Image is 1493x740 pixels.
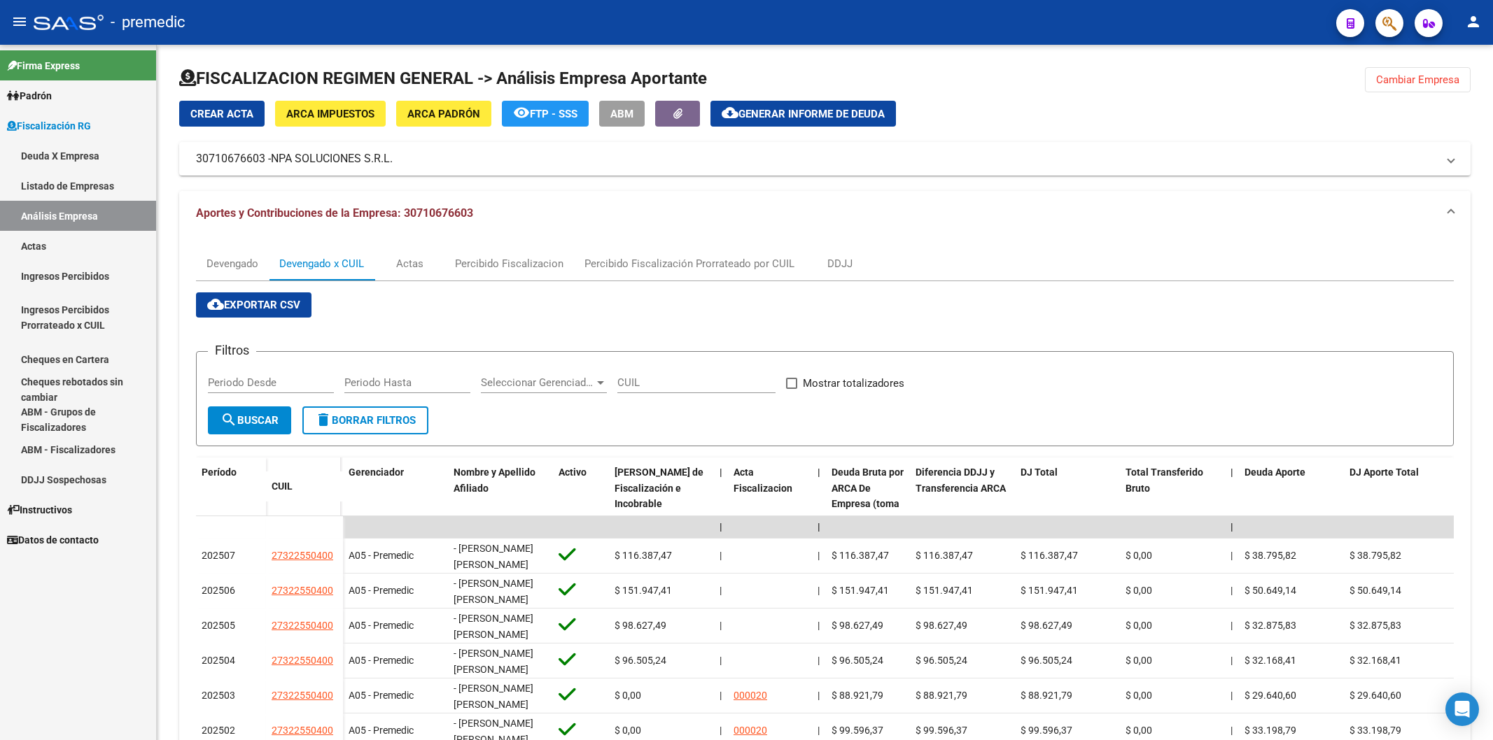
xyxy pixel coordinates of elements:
[454,578,533,605] span: - [PERSON_NAME] [PERSON_NAME]
[720,655,722,666] span: |
[111,7,185,38] span: - premedic
[615,585,672,596] span: $ 151.947,41
[208,406,291,434] button: Buscar
[615,725,641,736] span: $ 0,00
[1245,655,1296,666] span: $ 32.168,41
[826,457,910,551] datatable-header-cell: Deuda Bruta por ARCA De Empresa (toma en cuenta todos los afiliados)
[1245,585,1296,596] span: $ 50.649,14
[1231,620,1233,631] span: |
[272,481,293,492] span: CUIL
[1350,725,1401,736] span: $ 33.198,79
[454,467,535,494] span: Nombre y Apellido Afiliado
[584,256,794,271] div: Percibido Fiscalización Prorrateado por CUIL
[738,108,885,120] span: Generar informe de deuda
[812,457,826,551] datatable-header-cell: |
[448,457,553,551] datatable-header-cell: Nombre y Apellido Afiliado
[7,58,80,73] span: Firma Express
[279,256,364,271] div: Devengado x CUIL
[202,725,235,736] span: 202502
[455,256,563,271] div: Percibido Fiscalizacion
[818,467,820,478] span: |
[349,655,414,666] span: A05 - Premedic
[599,101,645,127] button: ABM
[916,467,1006,494] span: Diferencia DDJJ y Transferencia ARCA
[208,341,256,360] h3: Filtros
[530,108,577,120] span: FTP - SSS
[714,457,728,551] datatable-header-cell: |
[179,142,1471,176] mat-expansion-panel-header: 30710676603 -NPA SOLUCIONES S.R.L.
[396,256,423,271] div: Actas
[266,471,343,501] datatable-header-cell: CUIL
[553,457,609,551] datatable-header-cell: Activo
[502,101,589,127] button: FTP - SSS
[196,292,311,318] button: Exportar CSV
[7,118,91,134] span: Fiscalización RG
[1365,67,1471,92] button: Cambiar Empresa
[407,108,480,120] span: ARCA Padrón
[349,467,404,478] span: Gerenciador
[832,690,883,701] span: $ 88.921,79
[196,206,473,220] span: Aportes y Contribuciones de la Empresa: 30710676603
[1231,467,1233,478] span: |
[272,585,333,596] span: 27322550400
[1126,467,1203,494] span: Total Transferido Bruto
[272,725,333,736] span: 27322550400
[220,411,237,428] mat-icon: search
[196,151,1437,166] mat-panel-title: 30710676603 -
[720,620,722,631] span: |
[349,690,414,701] span: A05 - Premedic
[1376,73,1459,86] span: Cambiar Empresa
[827,256,853,271] div: DDJJ
[11,13,28,30] mat-icon: menu
[1225,457,1239,551] datatable-header-cell: |
[720,521,722,532] span: |
[1245,467,1305,478] span: Deuda Aporte
[615,690,641,701] span: $ 0,00
[818,690,820,701] span: |
[513,104,530,121] mat-icon: remove_red_eye
[832,467,904,541] span: Deuda Bruta por ARCA De Empresa (toma en cuenta todos los afiliados)
[710,101,896,127] button: Generar informe de deuda
[343,457,448,551] datatable-header-cell: Gerenciador
[1245,550,1296,561] span: $ 38.795,82
[207,299,300,311] span: Exportar CSV
[1126,620,1152,631] span: $ 0,00
[202,620,235,631] span: 202505
[272,550,333,561] span: 27322550400
[202,550,235,561] span: 202507
[610,108,633,120] span: ABM
[1021,690,1072,701] span: $ 88.921,79
[207,296,224,313] mat-icon: cloud_download
[1231,585,1233,596] span: |
[832,725,883,736] span: $ 99.596,37
[1015,457,1120,551] datatable-header-cell: DJ Total
[349,585,414,596] span: A05 - Premedic
[1126,690,1152,701] span: $ 0,00
[916,585,973,596] span: $ 151.947,41
[803,375,904,392] span: Mostrar totalizadores
[818,550,820,561] span: |
[720,725,722,736] span: |
[734,688,767,704] div: 000020
[832,620,883,631] span: $ 98.627,49
[734,723,767,739] div: 000020
[1344,457,1449,551] datatable-header-cell: DJ Aporte Total
[1350,690,1401,701] span: $ 29.640,60
[916,690,967,701] span: $ 88.921,79
[454,543,533,570] span: - [PERSON_NAME] [PERSON_NAME]
[1350,620,1401,631] span: $ 32.875,83
[7,532,99,548] span: Datos de contacto
[454,648,533,675] span: - [PERSON_NAME] [PERSON_NAME]
[916,725,967,736] span: $ 99.596,37
[315,414,416,427] span: Borrar Filtros
[832,655,883,666] span: $ 96.505,24
[818,521,820,532] span: |
[302,406,428,434] button: Borrar Filtros
[720,690,722,701] span: |
[1021,725,1072,736] span: $ 99.596,37
[179,191,1471,236] mat-expansion-panel-header: Aportes y Contribuciones de la Empresa: 30710676603
[1120,457,1225,551] datatable-header-cell: Total Transferido Bruto
[818,655,820,666] span: |
[832,585,889,596] span: $ 151.947,41
[271,151,393,166] span: NPA SOLUCIONES S.R.L.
